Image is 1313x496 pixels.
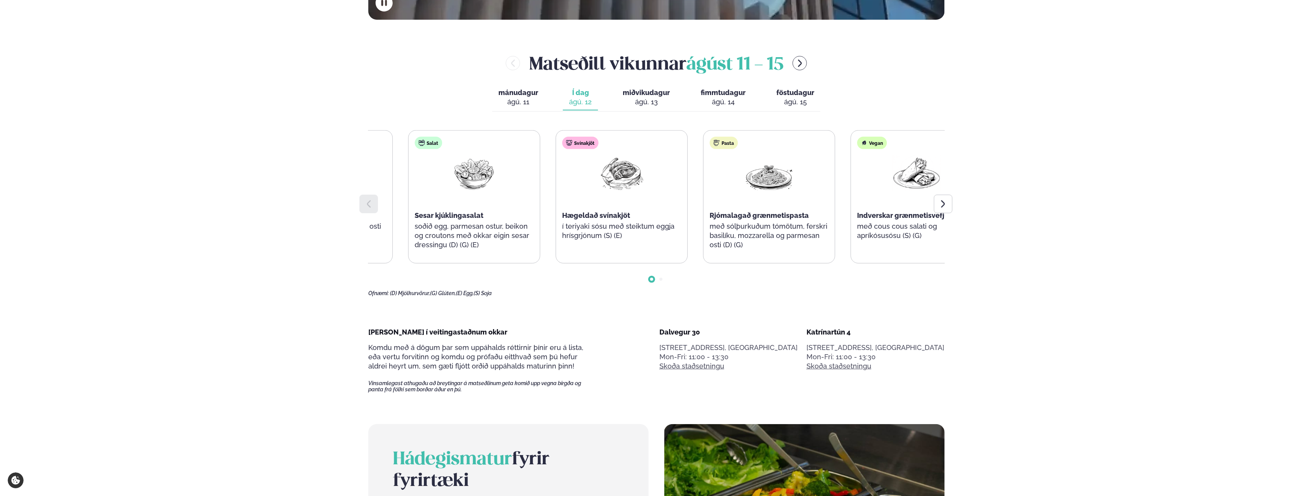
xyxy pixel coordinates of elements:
span: Ofnæmi: [368,290,389,296]
button: menu-btn-right [793,56,807,70]
p: með cous cous salati og apríkósusósu (S) (G) [857,222,976,240]
span: Go to slide 1 [650,278,653,281]
div: ágú. 13 [623,97,670,107]
img: pork.svg [566,140,572,146]
span: [PERSON_NAME] í veitingastaðnum okkar [368,328,507,336]
p: með nachos, sýrðum rjóma og osti (D) (G) [267,222,386,240]
a: Cookie settings [8,472,24,488]
span: fimmtudagur [701,88,745,97]
p: í teriyaki sósu með steiktum eggja hrísgrjónum (S) (E) [562,222,681,240]
p: [STREET_ADDRESS], [GEOGRAPHIC_DATA] [659,343,798,352]
div: Vegan [857,137,887,149]
div: Pasta [710,137,738,149]
span: Indverskar grænmetisvefjur [857,211,951,219]
button: Í dag ágú. 12 [563,85,598,110]
div: ágú. 15 [776,97,814,107]
img: Pork-Meat.png [597,155,646,191]
img: Spagetti.png [744,155,794,191]
span: Vinsamlegast athugaðu að breytingar á matseðlinum geta komið upp vegna birgða og panta frá fólki ... [368,380,595,392]
div: ágú. 14 [701,97,745,107]
img: Salad.png [449,155,499,191]
div: ágú. 11 [498,97,538,107]
h2: fyrir fyrirtæki [393,449,624,492]
img: salad.svg [418,140,425,146]
span: Sesar kjúklingasalat [415,211,483,219]
span: Í dag [569,88,592,97]
span: Hægeldað svínakjöt [562,211,630,219]
img: Wraps.png [892,155,941,191]
div: Dalvegur 30 [659,328,798,337]
button: miðvikudagur ágú. 13 [617,85,676,110]
button: föstudagur ágú. 15 [770,85,820,110]
button: mánudagur ágú. 11 [492,85,544,110]
button: menu-btn-left [506,56,520,70]
span: Go to slide 2 [659,278,662,281]
span: ágúst 11 - 15 [686,56,783,73]
div: Svínakjöt [562,137,598,149]
img: Vegan.svg [861,140,867,146]
div: Mon-Fri: 11:00 - 13:30 [806,352,945,362]
button: fimmtudagur ágú. 14 [695,85,752,110]
p: með sólþurkuðum tómötum, ferskri basilíku, mozzarella og parmesan osti (D) (G) [710,222,828,250]
div: Salat [415,137,442,149]
img: pasta.svg [713,140,720,146]
span: (G) Glúten, [430,290,456,296]
div: Mon-Fri: 11:00 - 13:30 [659,352,798,362]
p: [STREET_ADDRESS], [GEOGRAPHIC_DATA] [806,343,945,352]
div: Katrínartún 4 [806,328,945,337]
p: soðið egg, parmesan ostur, beikon og croutons með okkar eigin sesar dressingu (D) (G) (E) [415,222,534,250]
h2: Matseðill vikunnar [529,51,783,76]
span: Hádegismatur [393,451,512,468]
a: Skoða staðsetningu [806,362,871,371]
div: ágú. 12 [569,97,592,107]
span: mánudagur [498,88,538,97]
span: (S) Soja [474,290,492,296]
span: (D) Mjólkurvörur, [390,290,430,296]
a: Skoða staðsetningu [659,362,724,371]
span: Komdu með á dögum þar sem uppáhalds réttirnir þínir eru á lista, eða vertu forvitinn og komdu og ... [368,343,583,370]
span: föstudagur [776,88,814,97]
span: Rjómalagað grænmetispasta [710,211,809,219]
span: (E) Egg, [456,290,474,296]
span: miðvikudagur [623,88,670,97]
